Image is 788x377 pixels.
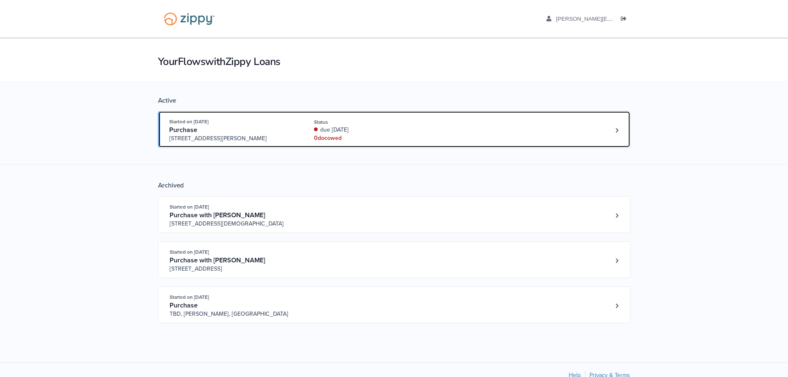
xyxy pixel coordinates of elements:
[158,55,630,69] h1: Your Flows with Zippy Loans
[556,16,742,22] span: nolan.sarah@mail.com
[170,220,296,228] span: [STREET_ADDRESS][DEMOGRAPHIC_DATA]
[611,300,623,312] a: Loan number 3940633
[621,16,630,24] a: Log out
[170,310,296,318] span: TBD, [PERSON_NAME], [GEOGRAPHIC_DATA]
[169,134,295,143] span: [STREET_ADDRESS][PERSON_NAME]
[158,241,630,278] a: Open loan 3993150
[158,196,630,233] a: Open loan 3994028
[611,255,623,267] a: Loan number 3993150
[170,301,198,310] span: Purchase
[158,8,220,29] img: Logo
[170,211,265,219] span: Purchase with [PERSON_NAME]
[170,204,209,210] span: Started on [DATE]
[169,126,197,134] span: Purchase
[170,249,209,255] span: Started on [DATE]
[314,134,424,142] div: 0 doc owed
[314,126,424,134] div: due [DATE]
[611,209,623,222] a: Loan number 3994028
[314,118,424,126] div: Status
[158,96,630,105] div: Active
[170,294,209,300] span: Started on [DATE]
[611,124,623,137] a: Loan number 4190585
[158,286,630,323] a: Open loan 3940633
[170,265,296,273] span: [STREET_ADDRESS]
[169,119,208,125] span: Started on [DATE]
[546,16,743,24] a: edit profile
[158,111,630,148] a: Open loan 4190585
[170,256,265,264] span: Purchase with [PERSON_NAME]
[158,181,630,190] div: Archived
